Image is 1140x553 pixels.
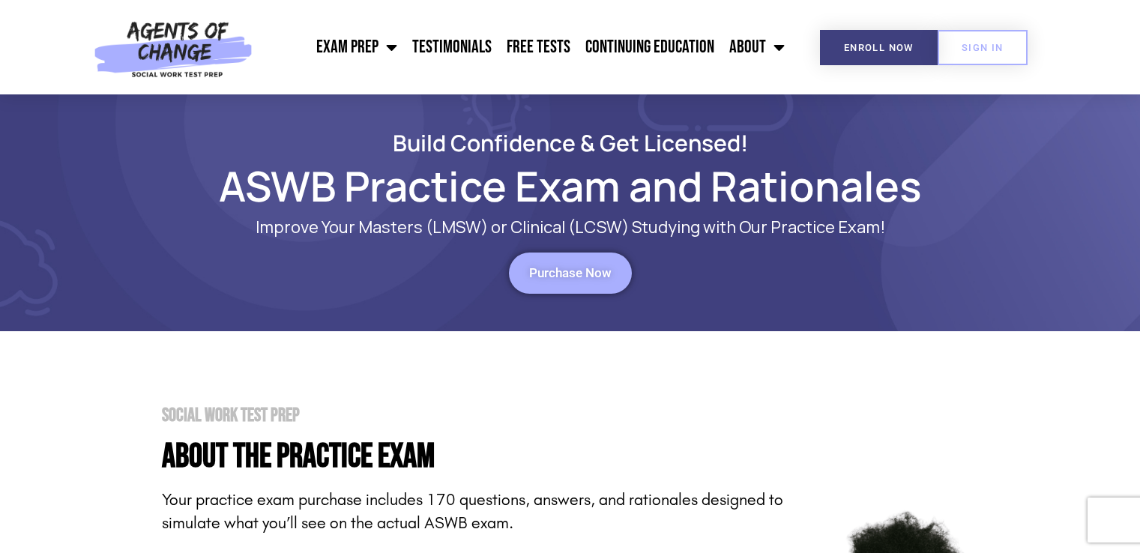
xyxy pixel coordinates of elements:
a: SIGN IN [938,30,1028,65]
p: Improve Your Masters (LMSW) or Clinical (LCSW) Studying with Our Practice Exam! [203,218,938,237]
span: Enroll Now [844,43,914,52]
a: Enroll Now [820,30,938,65]
a: About [722,28,792,66]
span: Purchase Now [529,267,612,279]
h2: Build Confidence & Get Licensed! [143,132,998,154]
h2: Social Work Test Prep [162,406,784,425]
a: Exam Prep [309,28,405,66]
span: SIGN IN [962,43,1004,52]
a: Purchase Now [509,253,632,294]
nav: Menu [260,28,792,66]
a: Free Tests [499,28,578,66]
a: Testimonials [405,28,499,66]
span: Your practice exam purchase includes 170 questions, answers, and rationales designed to simulate ... [162,490,783,533]
h4: About the PRactice Exam [162,440,784,474]
h1: ASWB Practice Exam and Rationales [143,169,998,203]
a: Continuing Education [578,28,722,66]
